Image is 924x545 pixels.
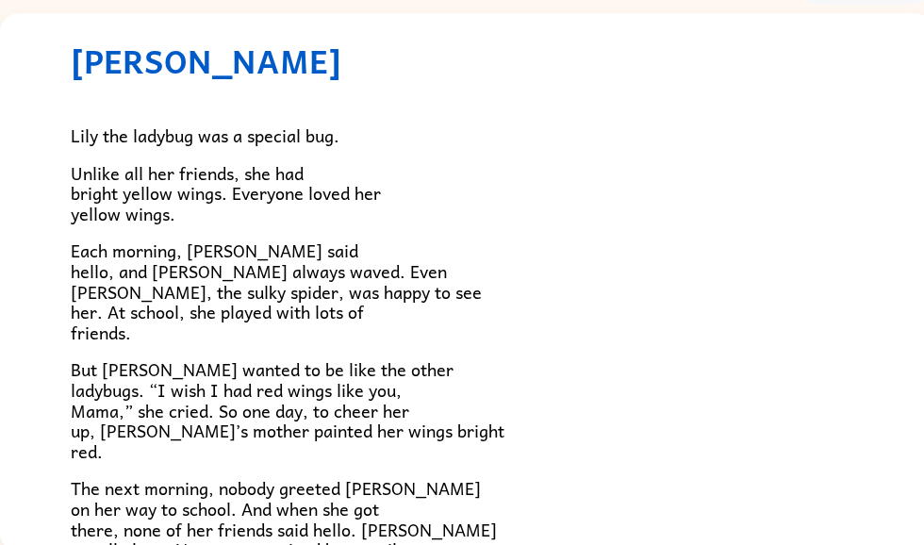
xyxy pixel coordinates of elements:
[71,159,381,227] span: Unlike all her friends, she had bright yellow wings. Everyone loved her yellow wings.
[71,122,339,149] span: Lily the ladybug was a special bug.
[71,41,863,80] h1: [PERSON_NAME]
[71,355,504,464] span: But [PERSON_NAME] wanted to be like the other ladybugs. “I wish I had red wings like you, Mama,” ...
[71,237,482,345] span: Each morning, [PERSON_NAME] said hello, and [PERSON_NAME] always waved. Even [PERSON_NAME], the s...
